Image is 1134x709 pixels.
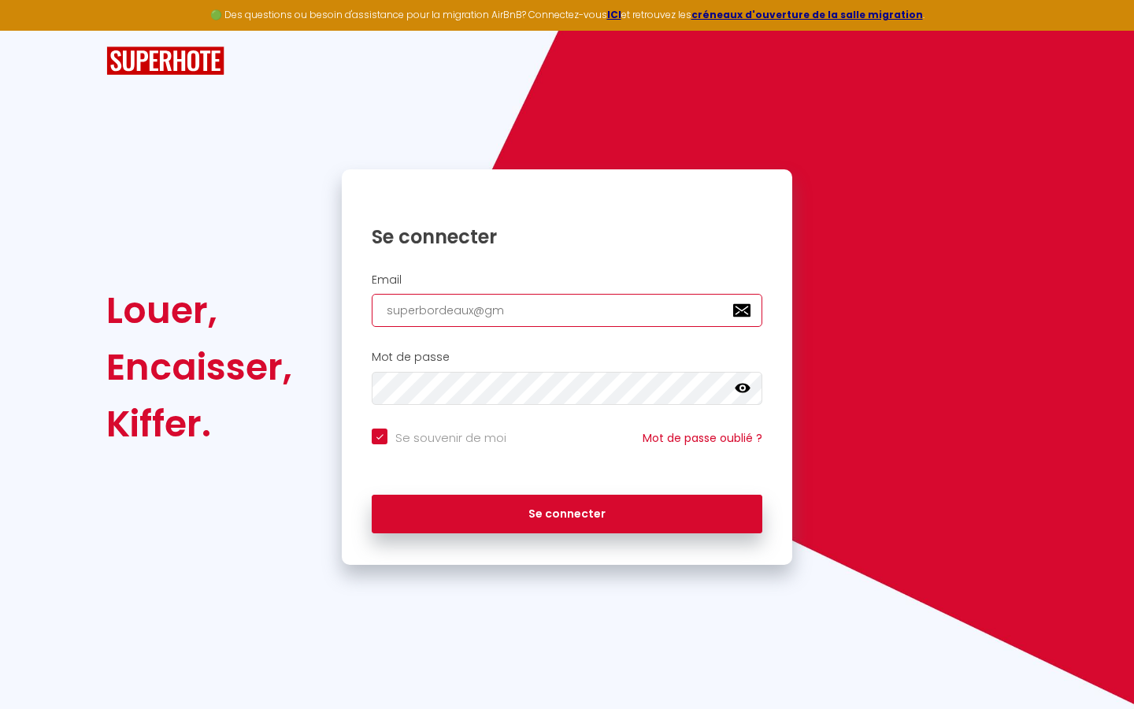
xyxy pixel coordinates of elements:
[643,430,762,446] a: Mot de passe oublié ?
[372,495,762,534] button: Se connecter
[106,395,292,452] div: Kiffer.
[372,273,762,287] h2: Email
[106,339,292,395] div: Encaisser,
[607,8,621,21] a: ICI
[13,6,60,54] button: Ouvrir le widget de chat LiveChat
[106,282,292,339] div: Louer,
[691,8,923,21] a: créneaux d'ouverture de la salle migration
[372,351,762,364] h2: Mot de passe
[372,225,762,249] h1: Se connecter
[372,294,762,327] input: Ton Email
[106,46,224,76] img: SuperHote logo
